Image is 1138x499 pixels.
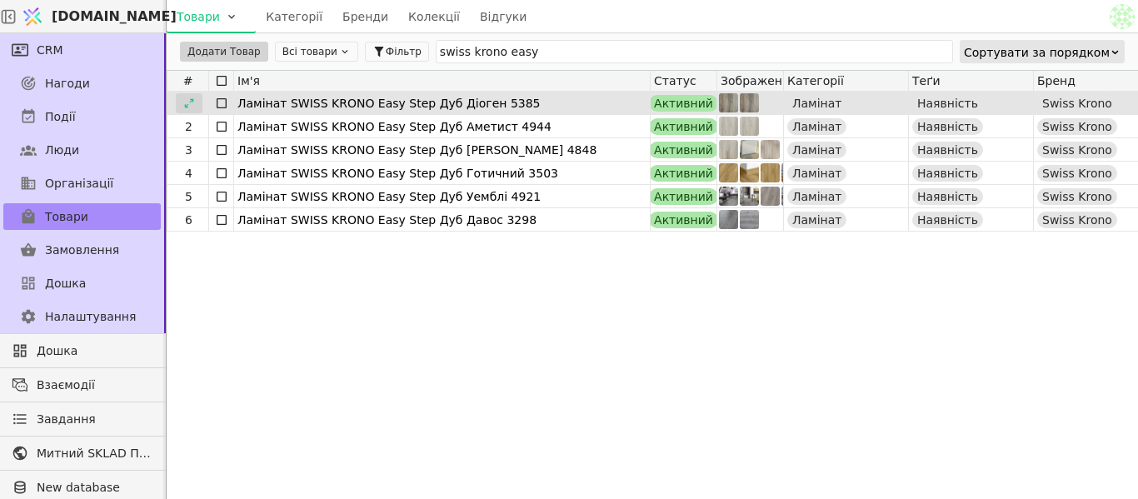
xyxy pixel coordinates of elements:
a: Люди [3,137,161,163]
span: Статус [654,74,696,87]
div: Наявність [912,165,983,182]
div: Ламінат [787,165,846,182]
a: Митний SKLAD Плитка, сантехніка, меблі до ванни [3,440,161,467]
div: 5 [169,185,208,208]
div: Активний [649,165,718,182]
img: Logo [20,1,45,32]
div: Активний [649,95,718,112]
div: Ламінат [787,95,846,112]
div: Swiss Krono [1037,212,1117,228]
a: Дошка [3,270,161,297]
a: [DOMAIN_NAME] [17,1,167,32]
span: Теґи [912,74,941,87]
div: Активний [649,118,718,135]
span: Люди [45,142,79,159]
div: Ламінат [787,212,846,228]
div: Наявність [912,212,983,228]
div: Наявність [912,188,983,205]
div: Ламінат SWISS KRONO Easy Step Дуб Готичний 3503 [237,162,646,185]
div: Ламінат SWISS KRONO Easy Step Дуб Уемблі 4921 [237,185,646,208]
div: Наявність [912,95,983,112]
span: Дошка [37,342,152,360]
span: Замовлення [45,242,119,259]
div: Активний [649,212,718,228]
button: Всі товари [275,42,358,62]
div: Ламінат [787,118,846,135]
a: Налаштування [3,303,161,330]
span: Категорії [787,74,844,87]
a: Події [3,103,161,130]
span: Завдання [37,411,96,428]
a: Взаємодії [3,372,161,398]
a: Замовлення [3,237,161,263]
div: Ламінат SWISS KRONO Easy Step Дуб [PERSON_NAME] 4848 [237,138,646,162]
span: Події [45,108,76,126]
a: Організації [3,170,161,197]
button: Фільтр [365,42,429,62]
div: 3 [169,138,208,162]
div: Ламінат SWISS KRONO Easy Step Дуб Діоген 5385 [237,92,646,115]
span: [DOMAIN_NAME] [52,7,177,27]
a: CRM [3,37,161,63]
span: Організації [45,175,113,192]
span: Товари [45,208,88,226]
div: Swiss Krono [1037,188,1117,205]
button: Додати Товар [180,42,268,62]
span: Фільтр [386,44,422,59]
div: Swiss Krono [1037,165,1117,182]
div: Ламінат SWISS KRONO Easy Step Дуб Аметист 4944 [237,115,646,138]
a: Дошка [3,337,161,364]
a: Товари [3,203,161,230]
a: Завдання [3,406,161,432]
div: # [167,71,209,91]
div: Ламінат SWISS KRONO Easy Step Дуб Давос 3298 [237,208,646,232]
span: Взаємодії [37,377,152,394]
div: Ламінат [787,142,846,158]
span: Нагоди [45,75,90,92]
div: Активний [649,188,718,205]
a: Нагоди [3,70,161,97]
div: Ламінат [787,188,846,205]
span: Зображення [721,74,783,87]
span: New database [37,479,152,497]
div: 6 [169,208,208,232]
span: Бренд [1037,74,1076,87]
span: Митний SKLAD Плитка, сантехніка, меблі до ванни [37,445,152,462]
div: Наявність [912,118,983,135]
div: Наявність [912,142,983,158]
div: Swiss Krono [1037,118,1117,135]
span: CRM [37,42,63,59]
span: Ім'я [237,74,260,87]
div: Сортувати за порядком [964,41,1110,64]
img: 265d6d96d7e23aa92801cf2464590ab8 [1110,4,1135,29]
span: Налаштування [45,308,136,326]
div: 4 [169,162,208,185]
span: Дошка [45,275,86,292]
div: Активний [649,142,718,158]
input: Search [436,40,953,63]
div: Swiss Krono [1037,95,1117,112]
div: Swiss Krono [1037,142,1117,158]
div: 2 [169,115,208,138]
